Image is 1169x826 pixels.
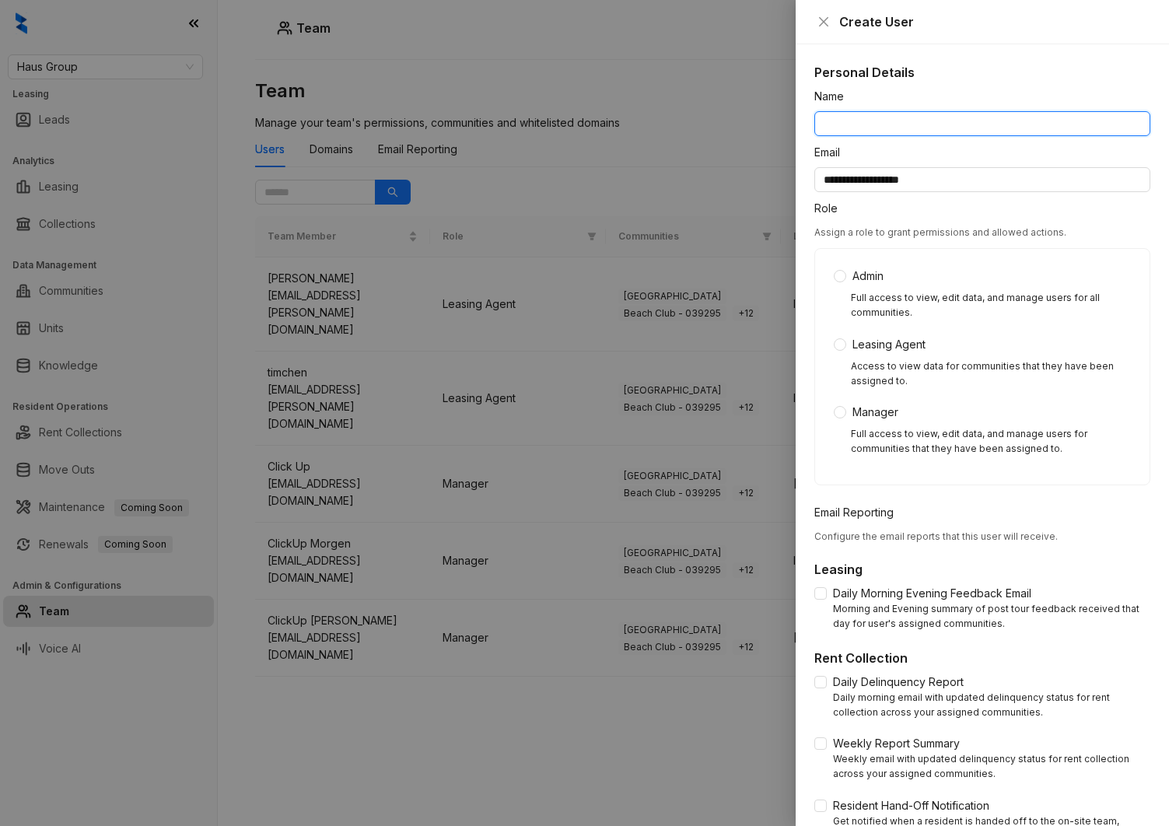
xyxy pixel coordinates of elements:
[827,585,1038,602] span: Daily Morning Evening Feedback Email
[814,111,1150,136] input: Name
[846,404,905,421] span: Manager
[833,752,1150,782] div: Weekly email with updated delinquency status for rent collection across your assigned communities.
[814,200,848,217] label: Role
[827,735,966,752] span: Weekly Report Summary
[814,63,1150,82] h5: Personal Details
[833,691,1150,720] div: Daily morning email with updated delinquency status for rent collection across your assigned comm...
[833,602,1150,632] div: Morning and Evening summary of post tour feedback received that day for user's assigned communities.
[839,12,1150,31] div: Create User
[814,167,1150,192] input: Email
[851,427,1131,457] div: Full access to view, edit data, and manage users for communities that they have been assigned to.
[814,144,850,161] label: Email
[814,649,1150,667] h5: Rent Collection
[817,16,830,28] span: close
[851,359,1131,389] div: Access to view data for communities that they have been assigned to.
[851,291,1131,320] div: Full access to view, edit data, and manage users for all communities.
[814,530,1058,542] span: Configure the email reports that this user will receive.
[814,226,1066,238] span: Assign a role to grant permissions and allowed actions.
[827,797,996,814] span: Resident Hand-Off Notification
[846,336,932,353] span: Leasing Agent
[814,504,904,521] label: Email Reporting
[846,268,890,285] span: Admin
[814,12,833,31] button: Close
[827,674,970,691] span: Daily Delinquency Report
[814,560,1150,579] h5: Leasing
[814,88,854,105] label: Name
